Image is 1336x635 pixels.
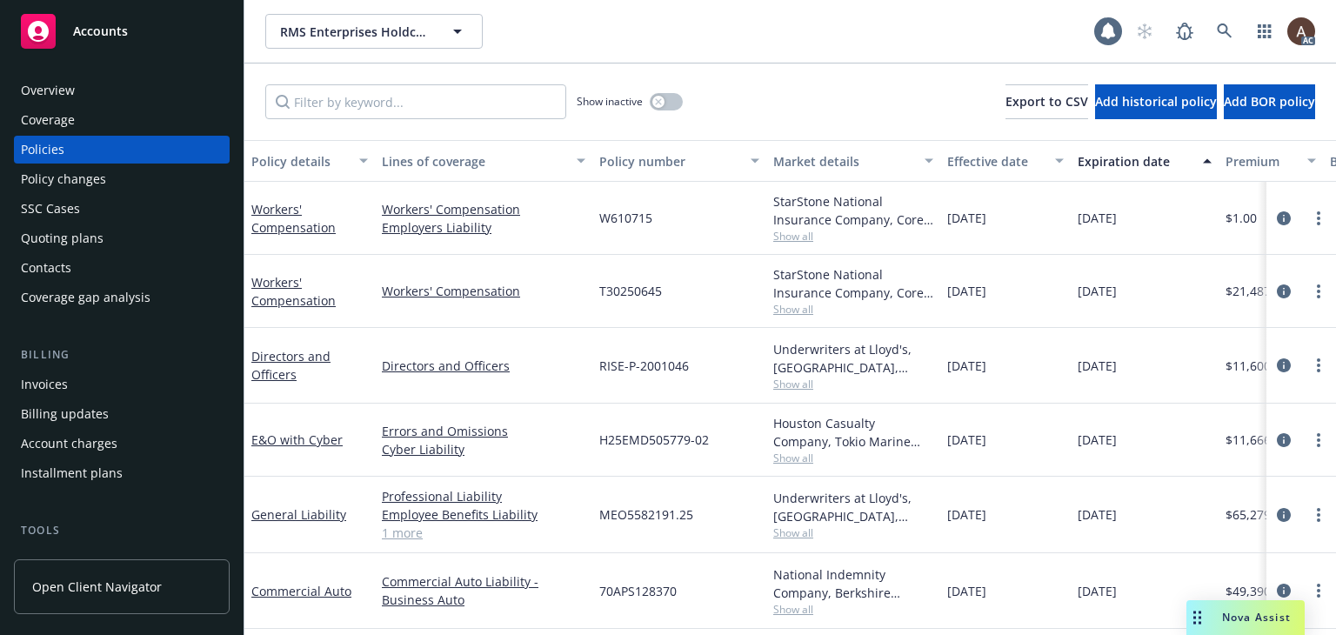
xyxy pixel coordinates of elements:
a: Commercial Auto Liability - Business Auto [382,572,585,609]
span: $49,390.00 [1226,582,1288,600]
span: $21,487.00 [1226,282,1288,300]
a: Policy changes [14,165,230,193]
button: Add historical policy [1095,84,1217,119]
span: W610715 [599,209,652,227]
span: [DATE] [947,209,986,227]
span: Add historical policy [1095,93,1217,110]
div: Policy number [599,152,740,170]
span: Add BOR policy [1224,93,1315,110]
span: RISE-P-2001046 [599,357,689,375]
button: Effective date [940,140,1071,182]
span: $65,279.00 [1226,505,1288,524]
a: Commercial Auto [251,583,351,599]
a: Report a Bug [1167,14,1202,49]
span: [DATE] [1078,431,1117,449]
img: photo [1287,17,1315,45]
div: Market details [773,152,914,170]
div: Premium [1226,152,1297,170]
a: more [1308,208,1329,229]
a: more [1308,580,1329,601]
span: [DATE] [1078,209,1117,227]
a: Coverage [14,106,230,134]
button: Policy details [244,140,375,182]
div: StarStone National Insurance Company, Core Specialty, Amwins [773,265,933,302]
span: [DATE] [947,582,986,600]
a: Workers' Compensation [382,200,585,218]
div: Underwriters at Lloyd's, [GEOGRAPHIC_DATA], [PERSON_NAME] of [GEOGRAPHIC_DATA], RT Specialty Insu... [773,340,933,377]
span: [DATE] [947,505,986,524]
div: Overview [21,77,75,104]
span: $11,666.00 [1226,431,1288,449]
div: Policy changes [21,165,106,193]
a: Installment plans [14,459,230,487]
a: Policies [14,136,230,164]
a: Workers' Compensation [382,282,585,300]
a: more [1308,505,1329,525]
span: Show all [773,525,933,540]
span: [DATE] [947,357,986,375]
a: Contacts [14,254,230,282]
span: [DATE] [1078,505,1117,524]
span: [DATE] [947,431,986,449]
a: circleInformation [1273,580,1294,601]
span: Show all [773,229,933,244]
div: Lines of coverage [382,152,566,170]
a: Quoting plans [14,224,230,252]
span: 70APS128370 [599,582,677,600]
span: H25EMD505779-02 [599,431,709,449]
div: Installment plans [21,459,123,487]
a: Invoices [14,371,230,398]
a: Errors and Omissions [382,422,585,440]
a: Account charges [14,430,230,458]
div: Billing [14,346,230,364]
a: Billing updates [14,400,230,428]
a: Switch app [1247,14,1282,49]
button: Premium [1219,140,1323,182]
a: Employers Liability [382,218,585,237]
a: Directors and Officers [382,357,585,375]
span: Show all [773,602,933,617]
span: Show inactive [577,94,643,109]
div: Policy details [251,152,349,170]
div: National Indemnity Company, Berkshire Hathaway Specialty Insurance, CRC Group [773,565,933,602]
div: Contacts [21,254,71,282]
div: Drag to move [1186,600,1208,635]
div: Invoices [21,371,68,398]
a: circleInformation [1273,505,1294,525]
div: SSC Cases [21,195,80,223]
span: $11,600.00 [1226,357,1288,375]
div: Coverage gap analysis [21,284,150,311]
a: Search [1207,14,1242,49]
div: Account charges [21,430,117,458]
span: Export to CSV [1005,93,1088,110]
button: Policy number [592,140,766,182]
a: circleInformation [1273,281,1294,302]
span: Open Client Navigator [32,578,162,596]
span: Show all [773,377,933,391]
span: [DATE] [947,282,986,300]
button: Nova Assist [1186,600,1305,635]
a: circleInformation [1273,208,1294,229]
span: [DATE] [1078,357,1117,375]
div: Underwriters at Lloyd's, [GEOGRAPHIC_DATA], [PERSON_NAME] of [GEOGRAPHIC_DATA], [GEOGRAPHIC_DATA] [773,489,933,525]
div: Houston Casualty Company, Tokio Marine HCC [773,414,933,451]
div: StarStone National Insurance Company, Core Specialty [773,192,933,229]
button: Market details [766,140,940,182]
span: T30250645 [599,282,662,300]
a: Directors and Officers [251,348,331,383]
a: circleInformation [1273,430,1294,451]
a: Professional Liability [382,487,585,505]
a: General Liability [251,506,346,523]
span: RMS Enterprises Holdco, LLC [280,23,431,41]
a: more [1308,281,1329,302]
a: more [1308,355,1329,376]
button: RMS Enterprises Holdco, LLC [265,14,483,49]
a: E&O with Cyber [251,431,343,448]
div: Expiration date [1078,152,1192,170]
span: [DATE] [1078,582,1117,600]
span: $1.00 [1226,209,1257,227]
a: Overview [14,77,230,104]
a: Start snowing [1127,14,1162,49]
div: Billing updates [21,400,109,428]
div: Tools [14,522,230,539]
